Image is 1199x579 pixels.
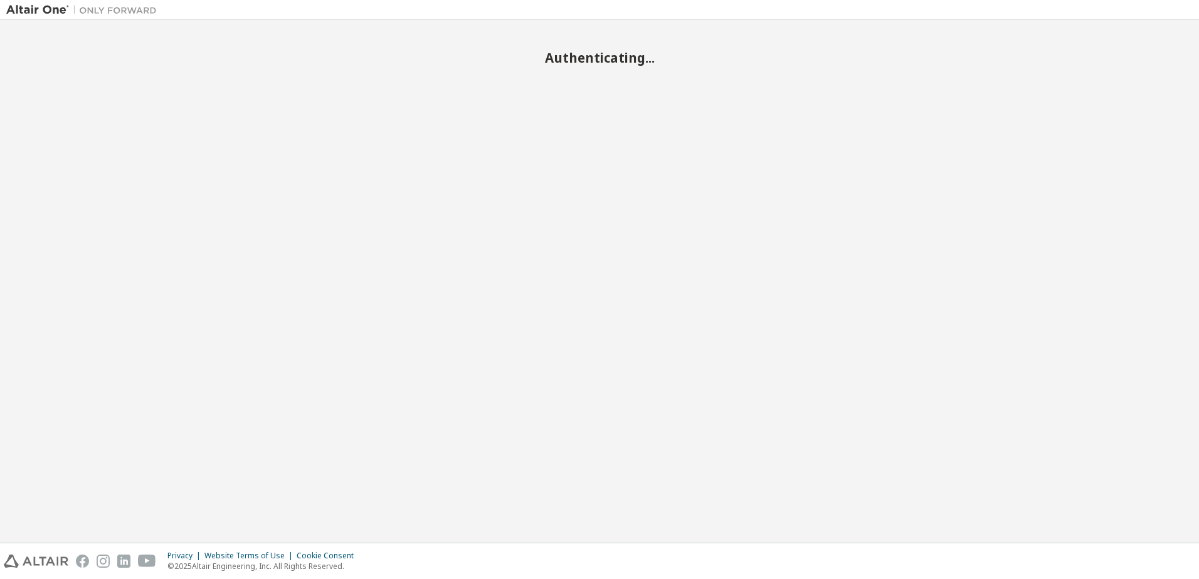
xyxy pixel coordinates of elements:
[167,551,204,561] div: Privacy
[138,555,156,568] img: youtube.svg
[76,555,89,568] img: facebook.svg
[4,555,68,568] img: altair_logo.svg
[97,555,110,568] img: instagram.svg
[204,551,297,561] div: Website Terms of Use
[117,555,130,568] img: linkedin.svg
[297,551,361,561] div: Cookie Consent
[167,561,361,571] p: © 2025 Altair Engineering, Inc. All Rights Reserved.
[6,4,163,16] img: Altair One
[6,50,1193,66] h2: Authenticating...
